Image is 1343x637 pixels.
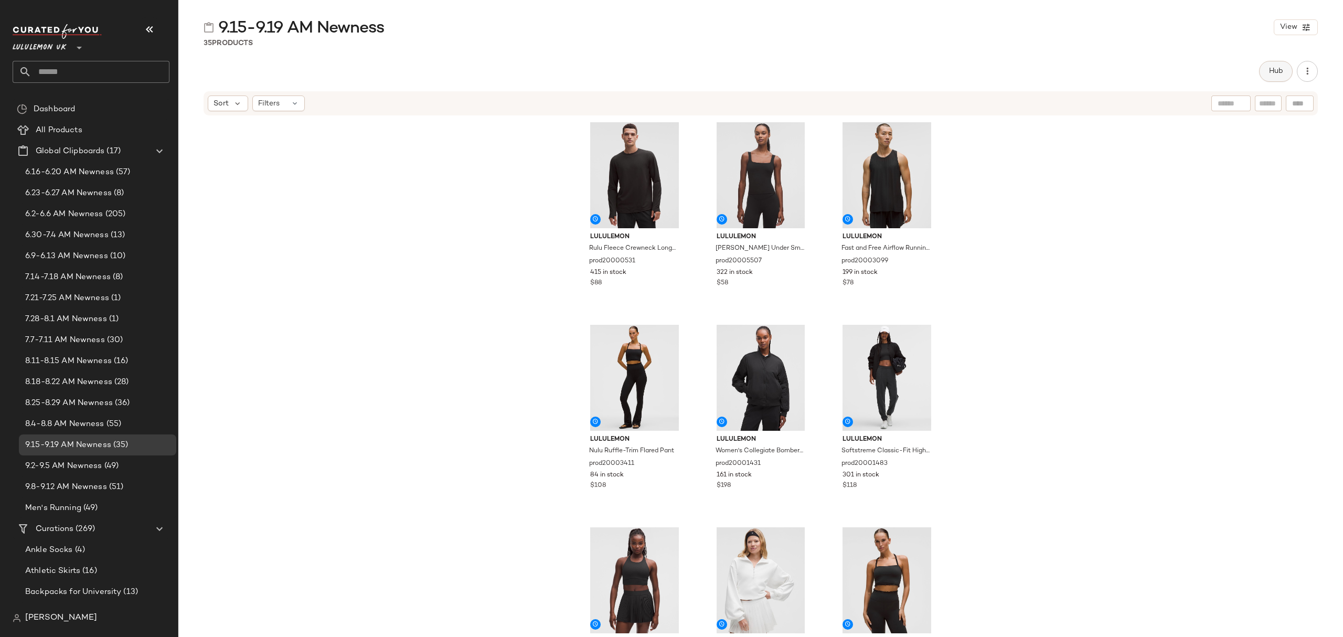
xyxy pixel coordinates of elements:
div: Products [204,38,253,49]
span: 7.14-7.18 AM Newness [25,271,111,283]
span: 6.30-7.4 AM Newness [25,229,109,241]
span: prod20000531 [589,257,635,266]
span: lululemon [590,435,679,444]
span: 35 [204,39,212,47]
span: Lululemon UK [13,36,67,55]
span: prod20001483 [841,459,888,469]
span: $118 [843,481,857,491]
span: View [1280,23,1297,31]
span: (8) [112,187,124,199]
span: Curations [36,523,73,535]
span: (16) [80,565,97,577]
img: cfy_white_logo.C9jOOHJF.svg [13,24,102,39]
span: prod20005507 [716,257,762,266]
span: prod20003411 [589,459,634,469]
span: 9.8-9.12 AM Newness [25,481,107,493]
span: [PERSON_NAME] [25,612,97,624]
span: 9.15-9.19 AM Newness [218,18,384,39]
span: 8.18-8.22 AM Newness [25,376,112,388]
img: LW1FB2S_0001_1 [708,122,814,228]
img: LW4CNAS_4780_1 [708,325,814,431]
span: (28) [112,376,129,388]
span: 7.28-8.1 AM Newness [25,313,107,325]
img: svg%3e [17,104,27,114]
span: 6.2-6.6 AM Newness [25,208,103,220]
span: (49) [102,460,119,472]
span: 9.2-9.5 AM Newness [25,460,102,472]
span: Women's Collegiate Bomber Jacket [716,447,804,456]
span: lululemon [590,232,679,242]
span: 7.7-7.11 AM Newness [25,334,105,346]
span: 6.16-6.20 AM Newness [25,166,114,178]
span: $198 [717,481,731,491]
span: (269) [73,523,95,535]
span: (17) [104,145,121,157]
img: LM3FTVS_0001_1 [582,122,687,228]
img: LM1328S_0001_1 [834,122,940,228]
span: (30) [105,334,123,346]
span: Filters [258,98,280,109]
img: LW3IQ7S_0002_1 [708,527,814,633]
span: (51) [107,481,124,493]
span: (1) [107,313,119,325]
span: (8) [111,271,123,283]
span: [PERSON_NAME] Under SmoothCover Tank Top Light Support, A/B Cup [716,244,804,253]
span: 8.25-8.29 AM Newness [25,397,113,409]
span: (4) [73,544,85,556]
span: 415 in stock [590,268,626,278]
span: (13) [121,586,138,598]
span: 8.11-8.15 AM Newness [25,355,112,367]
span: prod20001431 [716,459,761,469]
span: 9.15-9.19 AM Newness [25,439,111,451]
span: 6.23-6.27 AM Newness [25,187,112,199]
span: Athletic Skirts [25,565,80,577]
span: (10) [108,250,126,262]
span: (1) [109,292,121,304]
span: lululemon [717,435,805,444]
button: Hub [1259,61,1293,82]
span: Sort [214,98,229,109]
img: LW5HEBS_0001_1 [582,325,687,431]
span: 322 in stock [717,268,753,278]
span: (36) [113,397,130,409]
span: All Products [36,124,82,136]
span: $58 [717,279,728,288]
span: (13) [109,229,125,241]
span: Hub [1269,67,1283,76]
span: $108 [590,481,606,491]
span: lululemon [717,232,805,242]
span: Dashboard [34,103,75,115]
span: Backpacks with Trolley Sleeves [25,607,144,619]
span: (11) [144,607,161,619]
span: (205) [103,208,126,220]
span: $88 [590,279,602,288]
span: lululemon [843,232,931,242]
img: svg%3e [204,22,214,33]
span: Fast and Free Airflow Running Tank Top [841,244,930,253]
span: Men's Running [25,502,81,514]
span: (16) [112,355,129,367]
span: (55) [104,418,122,430]
span: 8.4-8.8 AM Newness [25,418,104,430]
span: lululemon [843,435,931,444]
span: Backpacks for University [25,586,121,598]
span: Ankle Socks [25,544,73,556]
img: LW5HVSS_0001_1 [834,325,940,431]
span: 161 in stock [717,471,752,480]
img: LW2EKHS_0001_1 [582,527,687,633]
span: prod20003099 [841,257,888,266]
span: (35) [111,439,129,451]
button: View [1274,19,1318,35]
img: LW1FH0S_0001_1 [834,527,940,633]
span: Nulu Ruffle-Trim Flared Pant [589,447,674,456]
span: 7.21-7.25 AM Newness [25,292,109,304]
span: (49) [81,502,98,514]
span: 84 in stock [590,471,624,480]
span: Global Clipboards [36,145,104,157]
img: svg%3e [13,614,21,622]
span: 301 in stock [843,471,879,480]
span: (57) [114,166,131,178]
span: Rulu Fleece Crewneck Long-Sleeve Shirt [589,244,678,253]
span: 6.9-6.13 AM Newness [25,250,108,262]
span: $78 [843,279,854,288]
